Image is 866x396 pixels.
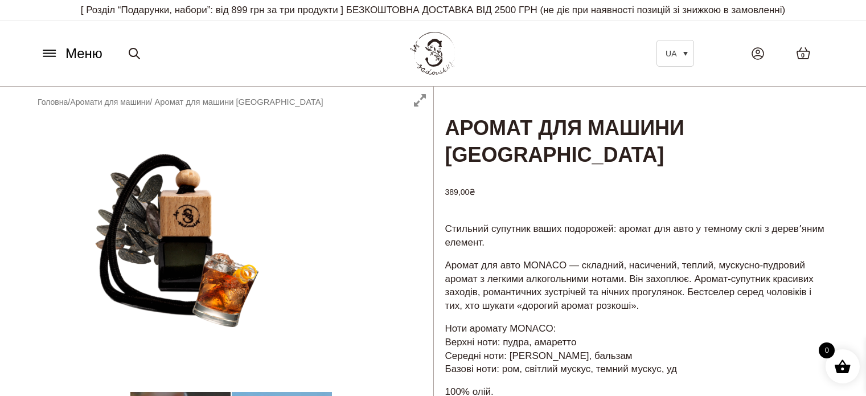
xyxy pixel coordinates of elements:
a: 0 [785,35,822,71]
p: Аромат для авто MONACO — складний, насичений, теплий, мускусно-пудровий аромат з легкими алкоголь... [445,259,827,313]
a: Головна [38,97,68,107]
img: BY SADOVSKIY [410,32,455,75]
p: Стильний супутник ваших подорожей: аромат для авто у темному склі з деревʼяним елемент. [445,222,827,250]
bdi: 389,00 [445,187,476,197]
h1: Аромат для машини [GEOGRAPHIC_DATA] [434,87,838,170]
nav: Breadcrumb [38,96,323,108]
button: Меню [37,43,106,64]
a: Аромати для машини [70,97,150,107]
span: 0 [801,51,805,60]
span: ₴ [469,187,475,197]
span: 0 [819,342,835,358]
a: UA [656,40,694,67]
p: Ноти аромату MONACO: Верхні ноти: пудра, амаретто Середні ноти: [PERSON_NAME], бальзам Базові нот... [445,322,827,376]
span: Меню [65,43,102,64]
span: UA [666,49,676,58]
